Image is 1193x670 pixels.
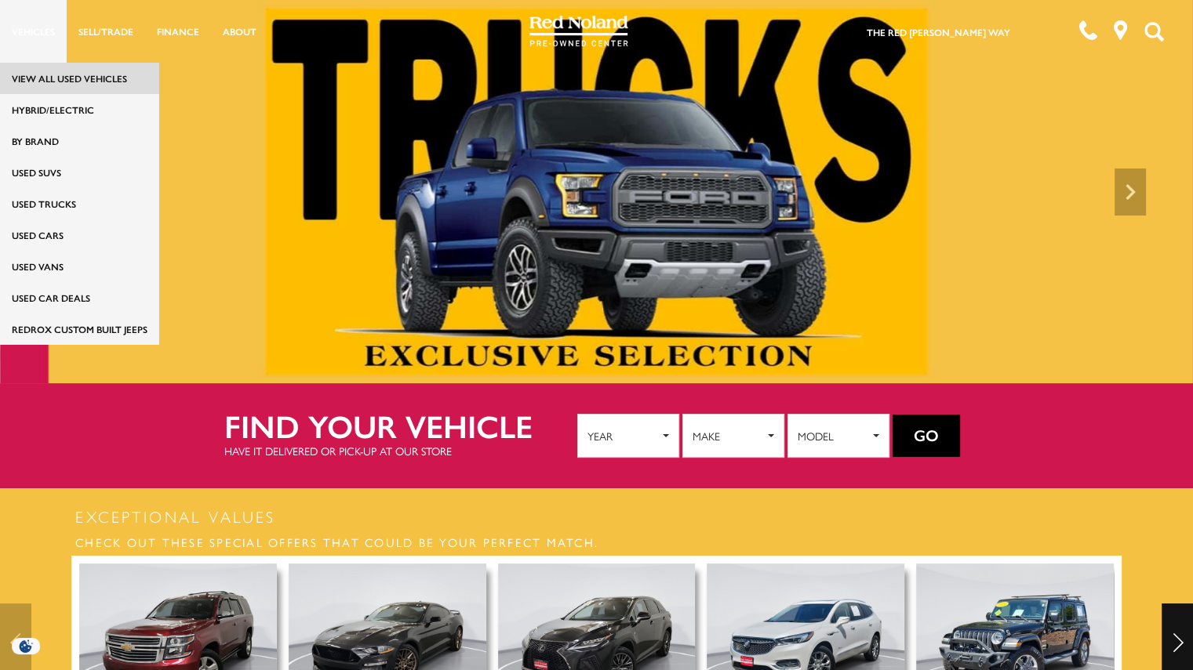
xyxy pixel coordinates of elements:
a: Red Noland Pre-Owned [529,21,628,37]
p: Have it delivered or pick-up at our store [224,443,577,458]
h2: Find your vehicle [224,408,577,443]
img: Red Noland Pre-Owned [529,16,628,47]
span: Year [587,424,659,447]
h2: Exceptional Values [71,505,1122,528]
a: The Red [PERSON_NAME] Way [867,25,1010,39]
div: Next [1115,168,1146,215]
h3: Check out these special offers that could be your perfect match. [71,528,1122,556]
button: Make [682,414,784,458]
button: Year [577,414,679,458]
img: Opt-Out Icon [8,638,44,654]
span: Model [798,424,869,447]
section: Click to Open Cookie Consent Modal [8,638,44,654]
button: Model [787,414,889,458]
span: Make [693,424,764,447]
button: Go [893,415,960,457]
button: Open the search field [1138,1,1169,62]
